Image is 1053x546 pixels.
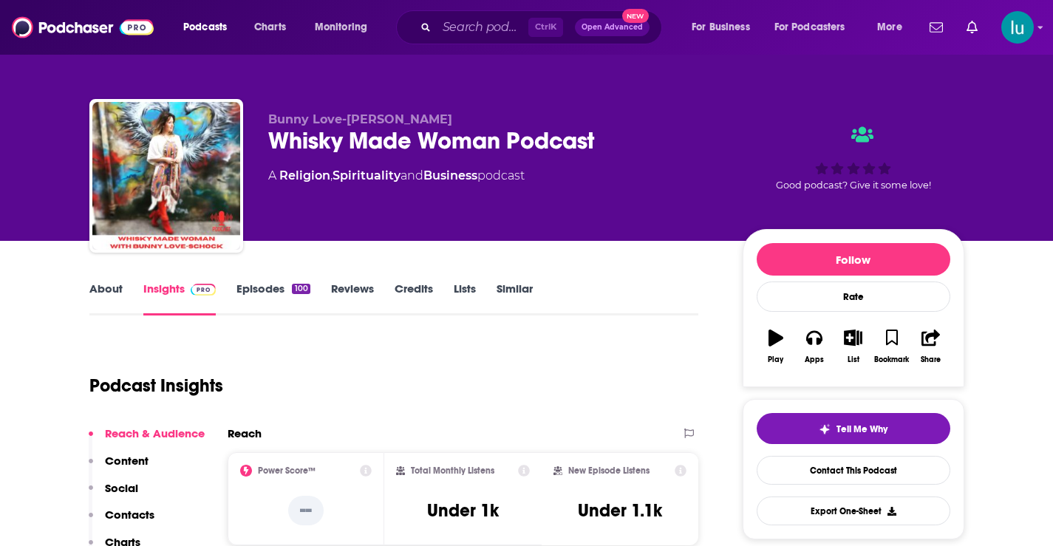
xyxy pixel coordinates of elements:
[423,168,477,182] a: Business
[183,17,227,38] span: Podcasts
[12,13,154,41] img: Podchaser - Follow, Share and Rate Podcasts
[805,355,824,364] div: Apps
[961,15,984,40] a: Show notifications dropdown
[92,102,240,250] img: Whisky Made Woman Podcast
[877,17,902,38] span: More
[105,454,149,468] p: Content
[105,481,138,495] p: Social
[258,465,316,476] h2: Power Score™
[288,496,324,525] p: --
[304,16,386,39] button: open menu
[292,284,310,294] div: 100
[1001,11,1034,44] button: Show profile menu
[921,355,941,364] div: Share
[173,16,246,39] button: open menu
[848,355,859,364] div: List
[757,456,950,485] a: Contact This Podcast
[191,284,217,296] img: Podchaser Pro
[834,320,872,373] button: List
[427,499,499,522] h3: Under 1k
[268,112,452,126] span: Bunny Love-[PERSON_NAME]
[401,168,423,182] span: and
[437,16,528,39] input: Search podcasts, credits, & more...
[333,168,401,182] a: Spirituality
[757,243,950,276] button: Follow
[575,18,650,36] button: Open AdvancedNew
[330,168,333,182] span: ,
[245,16,295,39] a: Charts
[757,496,950,525] button: Export One-Sheet
[268,167,525,185] div: A podcast
[89,375,223,397] h1: Podcast Insights
[411,465,494,476] h2: Total Monthly Listens
[776,180,931,191] span: Good podcast? Give it some love!
[105,426,205,440] p: Reach & Audience
[1001,11,1034,44] img: User Profile
[681,16,769,39] button: open menu
[757,281,950,312] div: Rate
[105,508,154,522] p: Contacts
[228,426,262,440] h2: Reach
[528,18,563,37] span: Ctrl K
[774,17,845,38] span: For Podcasters
[874,355,909,364] div: Bookmark
[568,465,650,476] h2: New Episode Listens
[315,17,367,38] span: Monitoring
[867,16,921,39] button: open menu
[757,320,795,373] button: Play
[692,17,750,38] span: For Business
[836,423,887,435] span: Tell Me Why
[279,168,330,182] a: Religion
[757,413,950,444] button: tell me why sparkleTell Me Why
[819,423,831,435] img: tell me why sparkle
[254,17,286,38] span: Charts
[924,15,949,40] a: Show notifications dropdown
[743,112,964,204] div: Good podcast? Give it some love!
[795,320,834,373] button: Apps
[454,281,476,315] a: Lists
[89,281,123,315] a: About
[89,454,149,481] button: Content
[236,281,310,315] a: Episodes100
[497,281,533,315] a: Similar
[89,508,154,535] button: Contacts
[410,10,676,44] div: Search podcasts, credits, & more...
[765,16,867,39] button: open menu
[143,281,217,315] a: InsightsPodchaser Pro
[395,281,433,315] a: Credits
[89,481,138,508] button: Social
[331,281,374,315] a: Reviews
[622,9,649,23] span: New
[578,499,662,522] h3: Under 1.1k
[911,320,950,373] button: Share
[873,320,911,373] button: Bookmark
[768,355,783,364] div: Play
[1001,11,1034,44] span: Logged in as lusodano
[89,426,205,454] button: Reach & Audience
[582,24,643,31] span: Open Advanced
